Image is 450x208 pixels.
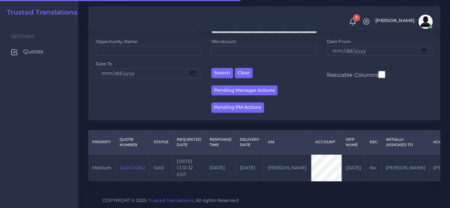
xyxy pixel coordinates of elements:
td: Sold [149,154,173,181]
a: QAR124852 [120,165,145,170]
td: [DATE] [235,154,263,181]
th: Response Time [205,130,235,154]
button: Search [211,68,233,78]
input: Resizable Columns [378,70,385,79]
td: No [365,154,382,181]
th: Delivery Date [235,130,263,154]
th: Priority [88,130,116,154]
span: Quotes [23,48,43,55]
label: Date To [96,61,112,67]
span: medium [92,165,111,170]
th: Requested Date [173,130,205,154]
td: [PERSON_NAME] [382,154,429,181]
th: Quote Number [116,130,150,154]
a: [PERSON_NAME]avatar [372,15,435,29]
td: [DATE] [205,154,235,181]
td: [PERSON_NAME] [264,154,311,181]
th: Account [311,130,342,154]
span: 1 [353,14,360,21]
span: COPYRIGHT © 2025 [102,197,239,204]
img: avatar [418,15,433,29]
th: Opp Name [342,130,365,154]
label: Wordcount [211,38,236,44]
button: Clear [235,68,253,78]
td: [DATE] 13:31:32 EDT [173,154,205,181]
th: Initially Assigned to [382,130,429,154]
td: [DATE] [342,154,365,181]
a: Trusted Translations [148,198,194,203]
button: Pending Manager Actions [211,85,277,96]
span: Sections [11,34,35,39]
label: Date From [327,38,351,44]
label: Opportunity Name [96,38,137,44]
span: , All rights Reserved [194,197,239,204]
th: AM [264,130,311,154]
a: Quotes [5,44,73,59]
a: Trusted Translations [2,9,78,17]
button: Pending PM Actions [211,102,264,113]
a: 1 [346,18,359,26]
label: Resizable Columns [327,70,385,79]
span: [PERSON_NAME] [375,18,414,23]
th: Status [149,130,173,154]
th: REC [365,130,382,154]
